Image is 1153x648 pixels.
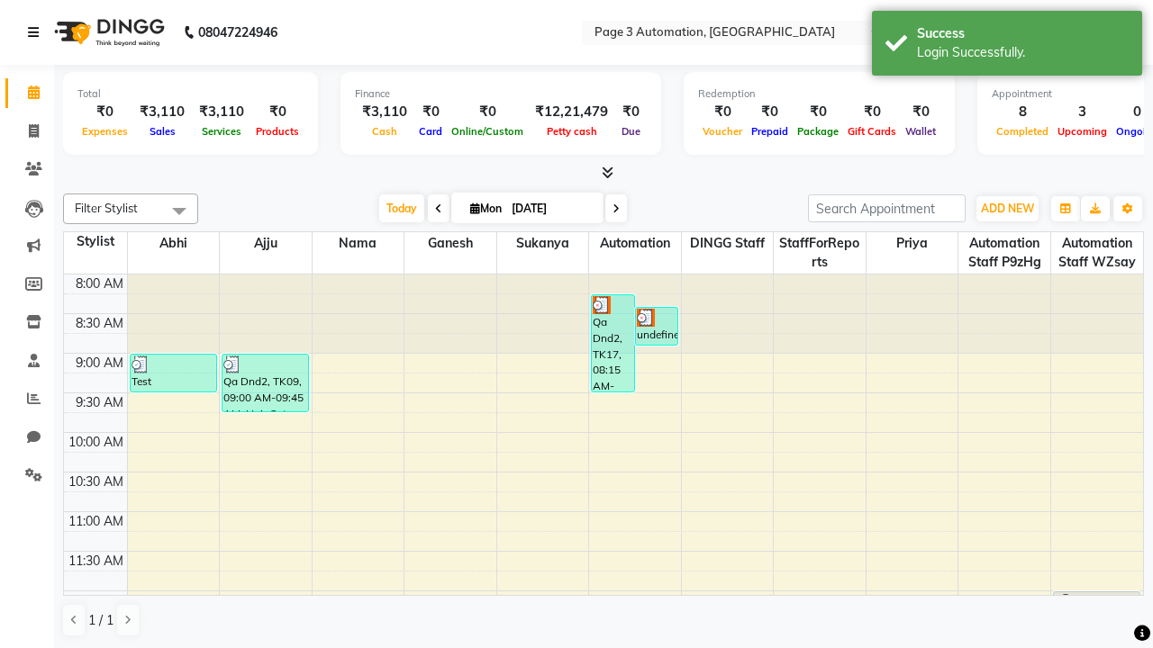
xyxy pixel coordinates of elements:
[355,86,647,102] div: Finance
[65,433,127,452] div: 10:00 AM
[197,125,246,138] span: Services
[414,102,447,122] div: ₹0
[917,43,1129,62] div: Login Successfully.
[65,512,127,531] div: 11:00 AM
[66,591,127,610] div: 12:00 PM
[64,232,127,251] div: Stylist
[506,195,596,222] input: 2025-09-01
[313,232,404,255] span: Nama
[88,611,113,630] span: 1 / 1
[77,86,304,102] div: Total
[992,102,1053,122] div: 8
[404,232,496,255] span: Ganesh
[901,125,940,138] span: Wallet
[414,125,447,138] span: Card
[198,7,277,58] b: 08047224946
[75,201,138,215] span: Filter Stylist
[447,102,528,122] div: ₹0
[698,125,747,138] span: Voucher
[132,102,192,122] div: ₹3,110
[617,125,645,138] span: Due
[808,194,966,222] input: Search Appointment
[747,102,793,122] div: ₹0
[77,102,132,122] div: ₹0
[131,355,216,391] div: Test DoNotDelete, TK11, 09:00 AM-09:30 AM, Hair Cut By Expert-Men
[917,24,1129,43] div: Success
[976,196,1039,221] button: ADD NEW
[46,7,169,58] img: logo
[542,125,602,138] span: Petty cash
[867,232,958,255] span: Priya
[72,393,127,412] div: 9:30 AM
[615,102,647,122] div: ₹0
[355,102,414,122] div: ₹3,110
[981,202,1034,215] span: ADD NEW
[466,202,506,215] span: Mon
[793,125,843,138] span: Package
[251,102,304,122] div: ₹0
[843,125,901,138] span: Gift Cards
[77,125,132,138] span: Expenses
[528,102,615,122] div: ₹12,21,479
[589,232,681,255] span: Automation
[251,125,304,138] span: Products
[592,295,634,391] div: Qa Dnd2, TK17, 08:15 AM-09:30 AM, Hair Cut By Expert-Men,Hair Cut-Men
[128,232,220,255] span: Abhi
[447,125,528,138] span: Online/Custom
[72,314,127,333] div: 8:30 AM
[220,232,312,255] span: Ajju
[368,125,402,138] span: Cash
[774,232,866,274] span: StaffForReports
[379,194,424,222] span: Today
[222,355,308,411] div: Qa Dnd2, TK09, 09:00 AM-09:45 AM, Hair Cut-Men
[958,232,1050,274] span: Automation Staff p9zHg
[793,102,843,122] div: ₹0
[636,308,678,345] div: undefined, TK16, 08:25 AM-08:55 AM, Hair cut Below 12 years (Boy)
[1051,232,1143,274] span: Automation Staff wZsay
[65,472,127,491] div: 10:30 AM
[192,102,251,122] div: ₹3,110
[72,354,127,373] div: 9:00 AM
[1053,102,1112,122] div: 3
[1053,125,1112,138] span: Upcoming
[497,232,589,255] span: Sukanya
[901,102,940,122] div: ₹0
[698,102,747,122] div: ₹0
[145,125,180,138] span: Sales
[747,125,793,138] span: Prepaid
[72,274,127,293] div: 8:00 AM
[992,125,1053,138] span: Completed
[698,86,940,102] div: Redemption
[843,102,901,122] div: ₹0
[682,232,774,255] span: DINGG Staff
[65,552,127,571] div: 11:30 AM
